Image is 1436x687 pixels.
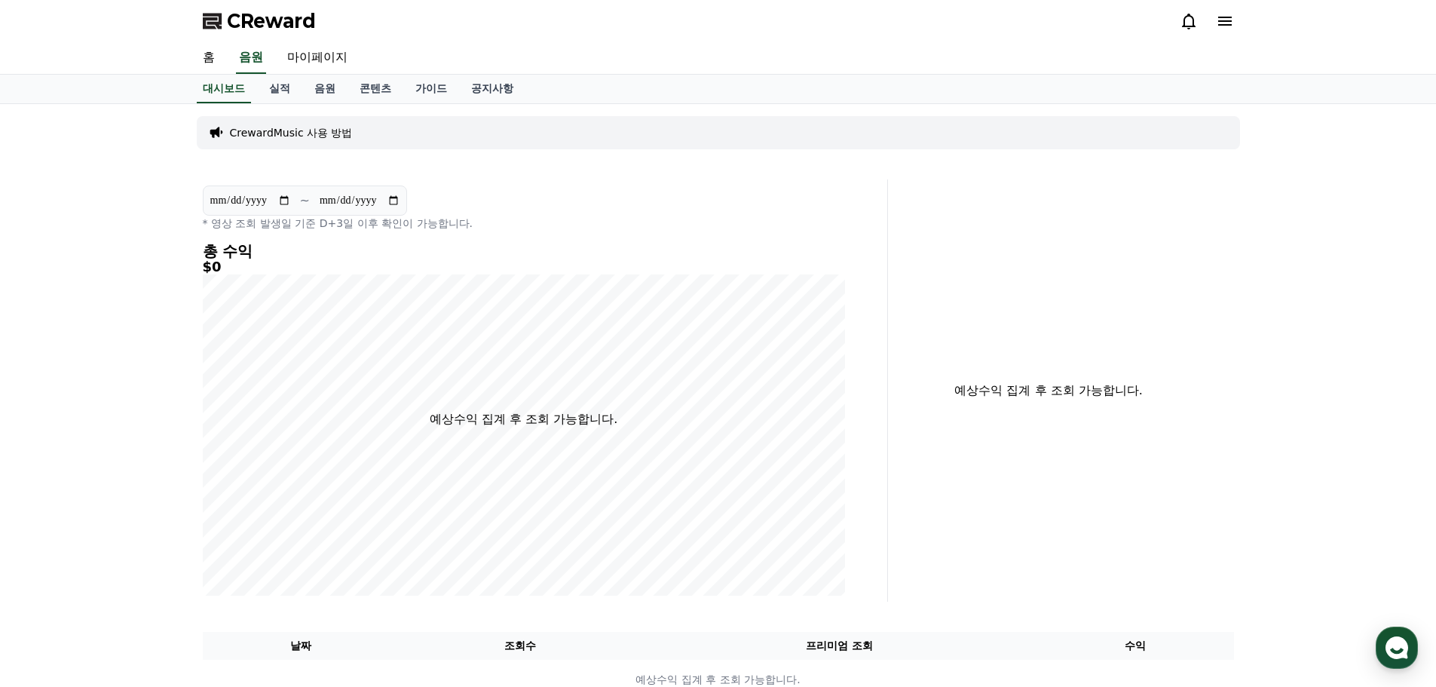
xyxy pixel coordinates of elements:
p: * 영상 조회 발생일 기준 D+3일 이후 확인이 가능합니다. [203,216,845,231]
p: 예상수익 집계 후 조회 가능합니다. [430,410,617,428]
a: 음원 [302,75,348,103]
a: 마이페이지 [275,42,360,74]
p: 예상수익 집계 후 조회 가능합니다. [900,382,1198,400]
a: 콘텐츠 [348,75,403,103]
a: 대화 [100,478,194,516]
span: CReward [227,9,316,33]
span: 대화 [138,501,156,514]
a: 대시보드 [197,75,251,103]
a: 실적 [257,75,302,103]
th: 수익 [1037,632,1234,660]
span: 설정 [233,501,251,513]
th: 프리미엄 조회 [641,632,1037,660]
th: 날짜 [203,632,400,660]
a: CrewardMusic 사용 방법 [230,125,353,140]
a: 설정 [194,478,289,516]
a: 홈 [191,42,227,74]
h4: 총 수익 [203,243,845,259]
a: 가이드 [403,75,459,103]
h5: $0 [203,259,845,274]
th: 조회수 [399,632,641,660]
a: 홈 [5,478,100,516]
p: ~ [300,192,310,210]
a: 공지사항 [459,75,525,103]
a: 음원 [236,42,266,74]
span: 홈 [47,501,57,513]
a: CReward [203,9,316,33]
